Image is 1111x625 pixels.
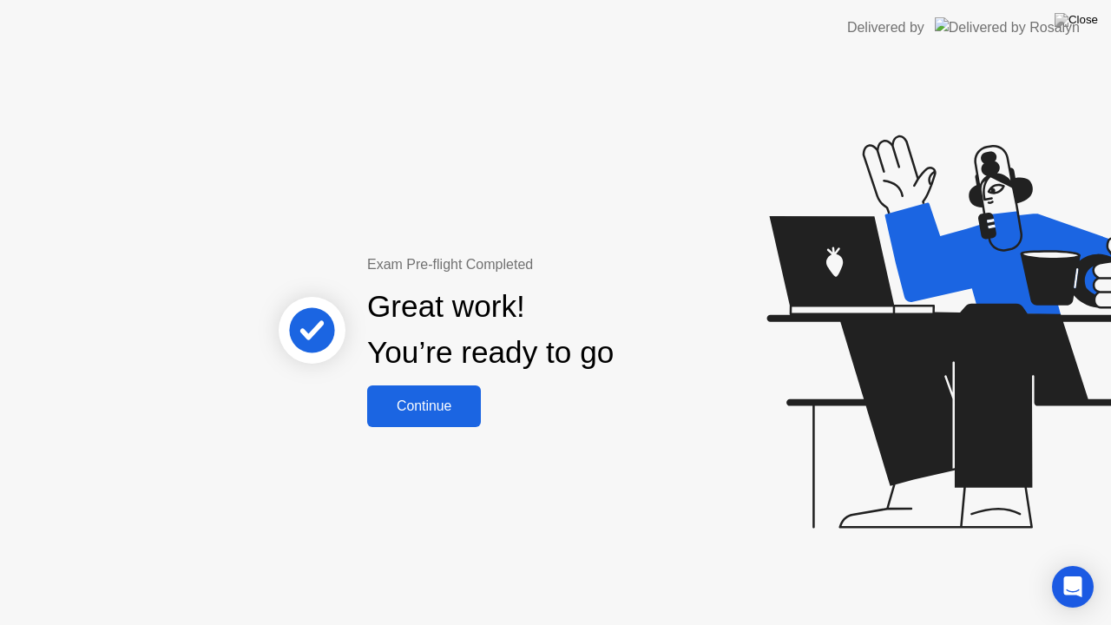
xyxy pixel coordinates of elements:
img: Close [1055,13,1098,27]
div: Exam Pre-flight Completed [367,254,726,275]
div: Continue [372,398,476,414]
div: Open Intercom Messenger [1052,566,1094,608]
img: Delivered by Rosalyn [935,17,1080,37]
button: Continue [367,385,481,427]
div: Great work! You’re ready to go [367,284,614,376]
div: Delivered by [847,17,924,38]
